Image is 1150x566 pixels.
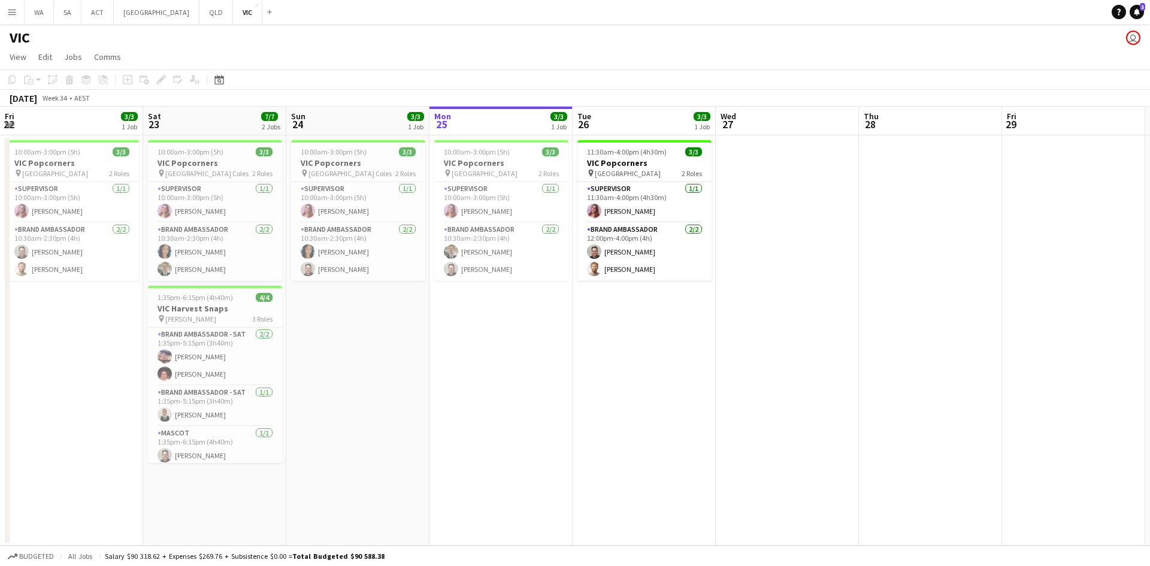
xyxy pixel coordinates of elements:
[25,1,54,24] button: WA
[148,223,282,281] app-card-role: Brand Ambassador2/210:30am-2:30pm (4h)[PERSON_NAME][PERSON_NAME]
[148,426,282,467] app-card-role: Mascot1/11:35pm-6:15pm (4h40m)[PERSON_NAME]
[682,169,702,178] span: 2 Roles
[407,112,424,121] span: 3/3
[399,147,416,156] span: 3/3
[6,550,56,563] button: Budgeted
[10,52,26,62] span: View
[1007,111,1016,122] span: Fri
[291,158,425,168] h3: VIC Popcorners
[719,117,736,131] span: 27
[538,169,559,178] span: 2 Roles
[22,169,88,178] span: [GEOGRAPHIC_DATA]
[577,158,712,168] h3: VIC Popcorners
[114,1,199,24] button: [GEOGRAPHIC_DATA]
[252,314,273,323] span: 3 Roles
[1140,3,1145,11] span: 3
[158,147,223,156] span: 10:00am-3:00pm (5h)
[64,52,82,62] span: Jobs
[148,158,282,168] h3: VIC Popcorners
[694,122,710,131] div: 1 Job
[256,293,273,302] span: 4/4
[199,1,233,24] button: QLD
[292,552,385,561] span: Total Budgeted $90 588.38
[146,117,161,131] span: 23
[148,140,282,281] app-job-card: 10:00am-3:00pm (5h)3/3VIC Popcorners [GEOGRAPHIC_DATA] Coles2 RolesSupervisor1/110:00am-3:00pm (5...
[577,111,591,122] span: Tue
[1005,117,1016,131] span: 29
[3,117,14,131] span: 22
[81,1,114,24] button: ACT
[165,314,216,323] span: [PERSON_NAME]
[434,140,568,281] app-job-card: 10:00am-3:00pm (5h)3/3VIC Popcorners [GEOGRAPHIC_DATA]2 RolesSupervisor1/110:00am-3:00pm (5h)[PER...
[587,147,667,156] span: 11:30am-4:00pm (4h30m)
[551,122,567,131] div: 1 Job
[434,158,568,168] h3: VIC Popcorners
[308,169,392,178] span: [GEOGRAPHIC_DATA] Coles
[121,112,138,121] span: 3/3
[1126,31,1140,45] app-user-avatar: Declan Murray
[158,293,233,302] span: 1:35pm-6:15pm (4h40m)
[408,122,423,131] div: 1 Job
[542,147,559,156] span: 3/3
[577,182,712,223] app-card-role: Supervisor1/111:30am-4:00pm (4h30m)[PERSON_NAME]
[252,169,273,178] span: 2 Roles
[94,52,121,62] span: Comms
[262,122,280,131] div: 2 Jobs
[19,552,54,561] span: Budgeted
[291,223,425,281] app-card-role: Brand Ambassador2/210:30am-2:30pm (4h)[PERSON_NAME][PERSON_NAME]
[1130,5,1144,19] a: 3
[864,111,879,122] span: Thu
[233,1,262,24] button: VIC
[5,49,31,65] a: View
[66,552,95,561] span: All jobs
[34,49,57,65] a: Edit
[432,117,451,131] span: 25
[5,158,139,168] h3: VIC Popcorners
[105,552,385,561] div: Salary $90 318.62 + Expenses $269.76 + Subsistence $0.00 =
[148,286,282,463] div: 1:35pm-6:15pm (4h40m)4/4VIC Harvest Snaps [PERSON_NAME]3 RolesBrand Ambassador - SAT2/21:35pm-5:1...
[256,147,273,156] span: 3/3
[54,1,81,24] button: SA
[595,169,661,178] span: [GEOGRAPHIC_DATA]
[148,182,282,223] app-card-role: Supervisor1/110:00am-3:00pm (5h)[PERSON_NAME]
[38,52,52,62] span: Edit
[5,111,14,122] span: Fri
[862,117,879,131] span: 28
[550,112,567,121] span: 3/3
[291,140,425,281] app-job-card: 10:00am-3:00pm (5h)3/3VIC Popcorners [GEOGRAPHIC_DATA] Coles2 RolesSupervisor1/110:00am-3:00pm (5...
[694,112,710,121] span: 3/3
[301,147,367,156] span: 10:00am-3:00pm (5h)
[434,111,451,122] span: Mon
[721,111,736,122] span: Wed
[74,93,90,102] div: AEST
[122,122,137,131] div: 1 Job
[577,223,712,281] app-card-role: Brand Ambassador2/212:00pm-4:00pm (4h)[PERSON_NAME][PERSON_NAME]
[10,92,37,104] div: [DATE]
[148,303,282,314] h3: VIC Harvest Snaps
[5,223,139,281] app-card-role: Brand Ambassador2/210:30am-2:30pm (4h)[PERSON_NAME][PERSON_NAME]
[113,147,129,156] span: 3/3
[5,140,139,281] app-job-card: 10:00am-3:00pm (5h)3/3VIC Popcorners [GEOGRAPHIC_DATA]2 RolesSupervisor1/110:00am-3:00pm (5h)[PER...
[109,169,129,178] span: 2 Roles
[291,111,305,122] span: Sun
[148,111,161,122] span: Sat
[40,93,69,102] span: Week 34
[577,140,712,281] div: 11:30am-4:00pm (4h30m)3/3VIC Popcorners [GEOGRAPHIC_DATA]2 RolesSupervisor1/111:30am-4:00pm (4h30...
[291,182,425,223] app-card-role: Supervisor1/110:00am-3:00pm (5h)[PERSON_NAME]
[395,169,416,178] span: 2 Roles
[165,169,249,178] span: [GEOGRAPHIC_DATA] Coles
[685,147,702,156] span: 3/3
[289,117,305,131] span: 24
[452,169,517,178] span: [GEOGRAPHIC_DATA]
[576,117,591,131] span: 26
[261,112,278,121] span: 7/7
[434,223,568,281] app-card-role: Brand Ambassador2/210:30am-2:30pm (4h)[PERSON_NAME][PERSON_NAME]
[148,328,282,386] app-card-role: Brand Ambassador - SAT2/21:35pm-5:15pm (3h40m)[PERSON_NAME][PERSON_NAME]
[444,147,510,156] span: 10:00am-3:00pm (5h)
[148,386,282,426] app-card-role: Brand Ambassador - SAT1/11:35pm-5:15pm (3h40m)[PERSON_NAME]
[59,49,87,65] a: Jobs
[10,29,30,47] h1: VIC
